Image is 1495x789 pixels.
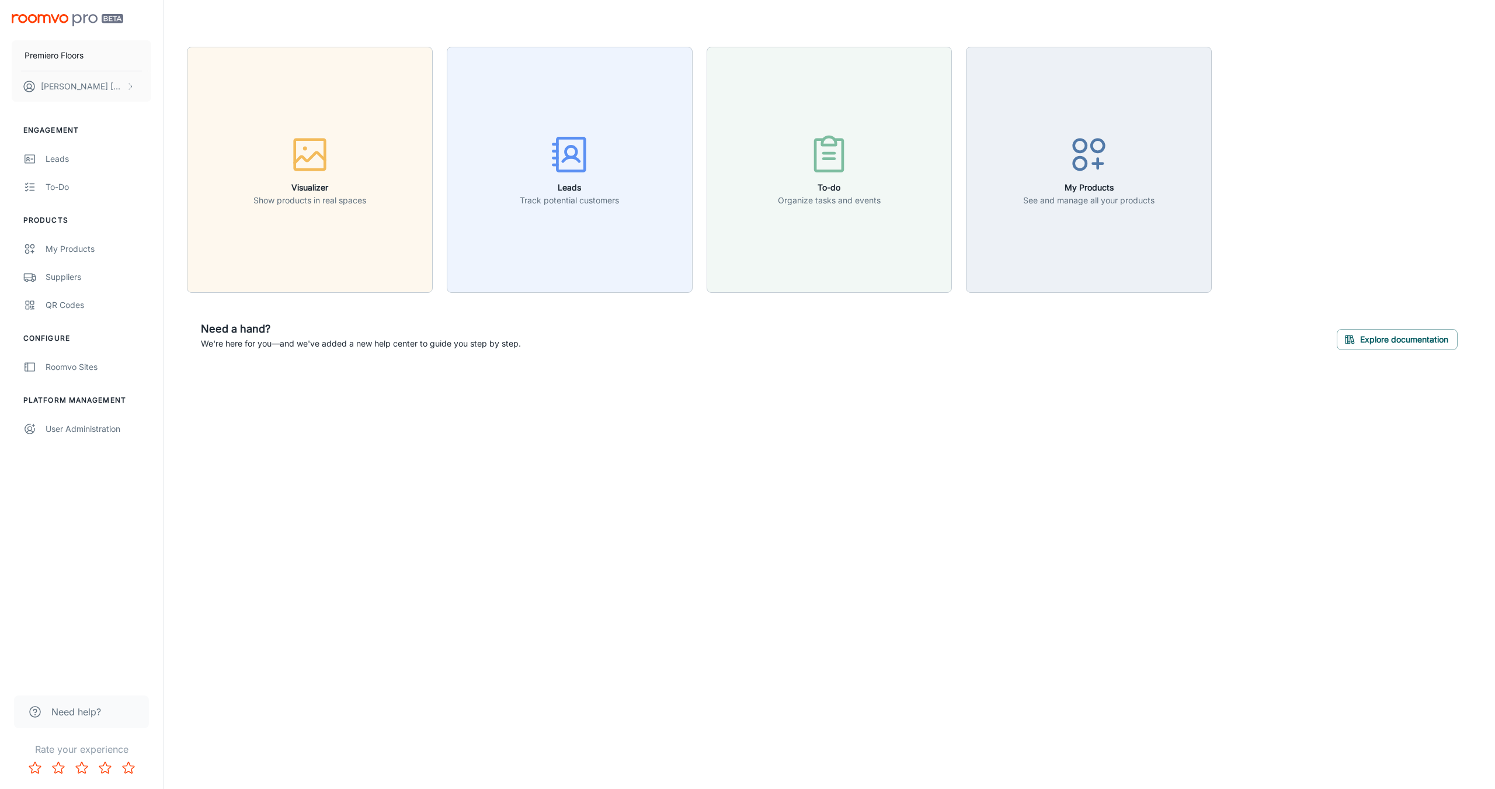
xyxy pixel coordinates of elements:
a: LeadsTrack potential customers [447,163,693,175]
p: [PERSON_NAME] [PERSON_NAME] [41,80,123,93]
button: Premiero Floors [12,40,151,71]
button: To-doOrganize tasks and events [707,47,952,293]
button: My ProductsSee and manage all your products [966,47,1212,293]
h6: Need a hand? [201,321,521,337]
p: Show products in real spaces [253,194,366,207]
div: QR Codes [46,299,151,312]
img: Roomvo PRO Beta [12,14,123,26]
button: VisualizerShow products in real spaces [187,47,433,293]
h6: Leads [520,181,619,194]
p: See and manage all your products [1023,194,1155,207]
p: Track potential customers [520,194,619,207]
a: My ProductsSee and manage all your products [966,163,1212,175]
button: Explore documentation [1337,329,1458,350]
div: My Products [46,243,151,255]
p: Premiero Floors [25,49,84,62]
a: To-doOrganize tasks and events [707,163,952,175]
div: To-do [46,181,151,193]
h6: My Products [1023,181,1155,194]
p: We're here for you—and we've added a new help center to guide you step by step. [201,337,521,350]
button: LeadsTrack potential customers [447,47,693,293]
button: [PERSON_NAME] [PERSON_NAME] [12,71,151,102]
div: Leads [46,153,151,165]
div: Roomvo Sites [46,361,151,373]
a: Explore documentation [1337,333,1458,344]
h6: Visualizer [253,181,366,194]
h6: To-do [778,181,881,194]
p: Organize tasks and events [778,194,881,207]
div: Suppliers [46,271,151,283]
